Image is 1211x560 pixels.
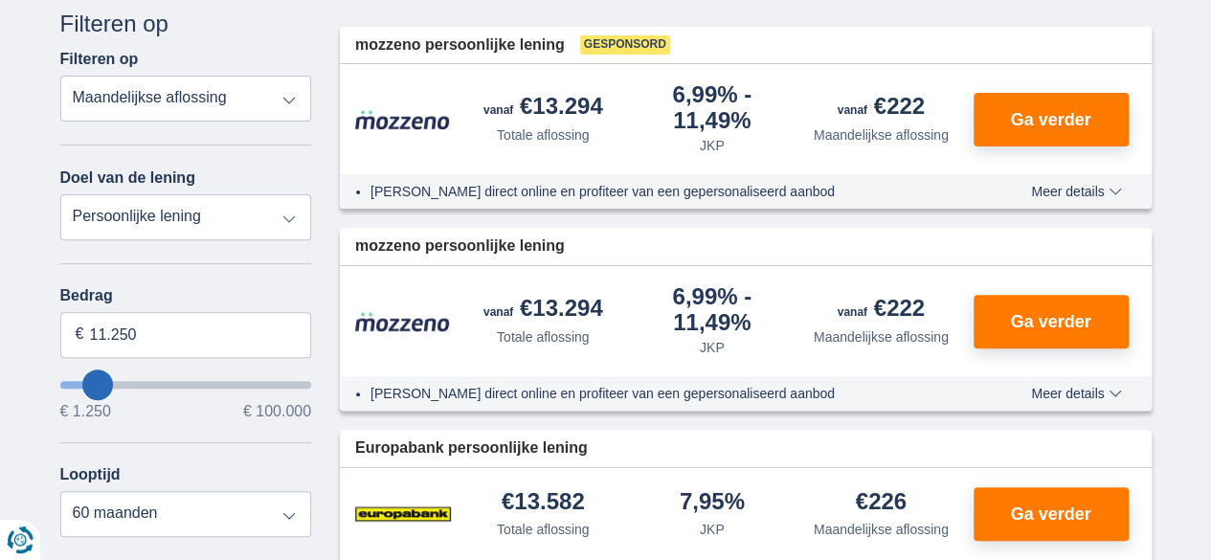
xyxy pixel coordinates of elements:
div: JKP [700,520,725,539]
div: Totale aflossing [497,520,590,539]
span: mozzeno persoonlijke lening [355,34,565,56]
span: € 100.000 [243,404,311,419]
div: Totale aflossing [497,125,590,145]
span: mozzeno persoonlijke lening [355,235,565,258]
span: Ga verder [1010,313,1090,330]
button: Meer details [1017,184,1135,199]
span: Meer details [1031,387,1121,400]
span: Ga verder [1010,111,1090,128]
div: Totale aflossing [497,327,590,347]
div: €13.582 [502,490,585,516]
div: Maandelijkse aflossing [814,520,949,539]
span: Ga verder [1010,505,1090,523]
button: Ga verder [974,487,1129,541]
div: €226 [856,490,907,516]
div: 6,99% [636,83,790,132]
div: €222 [838,297,925,324]
img: product.pl.alt Mozzeno [355,311,451,332]
div: €222 [838,95,925,122]
div: €13.294 [483,297,603,324]
div: €13.294 [483,95,603,122]
li: [PERSON_NAME] direct online en profiteer van een gepersonaliseerd aanbod [370,182,961,201]
button: Meer details [1017,386,1135,401]
div: JKP [700,338,725,357]
label: Bedrag [60,287,312,304]
span: Europabank persoonlijke lening [355,437,588,459]
span: Gesponsord [580,35,670,55]
span: € [76,324,84,346]
span: € 1.250 [60,404,111,419]
span: Meer details [1031,185,1121,198]
div: Maandelijkse aflossing [814,327,949,347]
div: 6,99% [636,285,790,334]
div: Maandelijkse aflossing [814,125,949,145]
div: JKP [700,136,725,155]
img: product.pl.alt Europabank [355,490,451,538]
label: Doel van de lening [60,169,195,187]
input: wantToBorrow [60,381,312,389]
button: Ga verder [974,93,1129,146]
button: Ga verder [974,295,1129,348]
label: Looptijd [60,466,121,483]
label: Filteren op [60,51,139,68]
div: 7,95% [680,490,745,516]
li: [PERSON_NAME] direct online en profiteer van een gepersonaliseerd aanbod [370,384,961,403]
div: Filteren op [60,8,312,40]
img: product.pl.alt Mozzeno [355,109,451,130]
